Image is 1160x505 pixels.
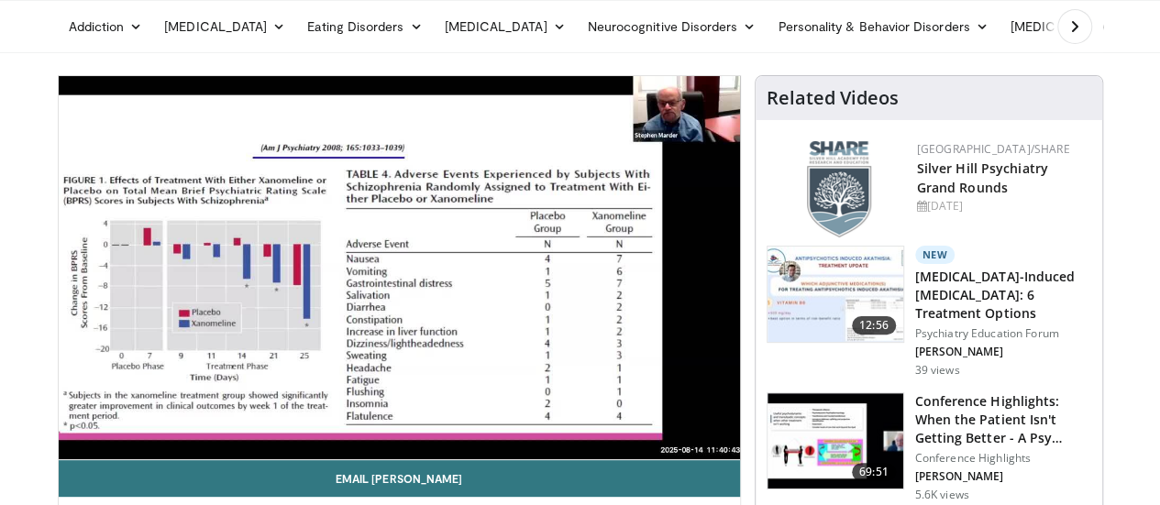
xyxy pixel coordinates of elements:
a: [MEDICAL_DATA] [433,8,576,45]
p: 5.6K views [915,488,969,502]
a: 69:51 Conference Highlights: When the Patient Isn't Getting Better - A Psy… Conference Highlights... [767,392,1091,502]
img: 4362ec9e-0993-4580-bfd4-8e18d57e1d49.150x105_q85_crop-smart_upscale.jpg [768,393,903,489]
h3: [MEDICAL_DATA]-Induced [MEDICAL_DATA]: 6 Treatment Options [915,268,1091,323]
p: Conference Highlights [915,451,1091,466]
a: Eating Disorders [296,8,433,45]
a: Addiction [58,8,154,45]
div: [DATE] [917,198,1088,214]
a: [GEOGRAPHIC_DATA]/SHARE [917,141,1070,157]
a: Neurocognitive Disorders [577,8,768,45]
p: [PERSON_NAME] [915,345,1091,359]
p: 39 views [915,363,960,378]
img: f8aaeb6d-318f-4fcf-bd1d-54ce21f29e87.png.150x105_q85_autocrop_double_scale_upscale_version-0.2.png [807,141,871,237]
a: 12:56 New [MEDICAL_DATA]-Induced [MEDICAL_DATA]: 6 Treatment Options Psychiatry Education Forum [... [767,246,1091,378]
video-js: Video Player [59,76,740,460]
a: Email [PERSON_NAME] [59,460,740,497]
p: [PERSON_NAME] [915,469,1091,484]
a: [MEDICAL_DATA] [153,8,296,45]
a: Personality & Behavior Disorders [767,8,999,45]
img: acc69c91-7912-4bad-b845-5f898388c7b9.150x105_q85_crop-smart_upscale.jpg [768,247,903,342]
p: New [915,246,956,264]
p: Psychiatry Education Forum [915,326,1091,341]
span: 12:56 [852,316,896,335]
h4: Related Videos [767,87,899,109]
h3: Conference Highlights: When the Patient Isn't Getting Better - A Psy… [915,392,1091,447]
span: 69:51 [852,463,896,481]
a: Silver Hill Psychiatry Grand Rounds [917,159,1048,196]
